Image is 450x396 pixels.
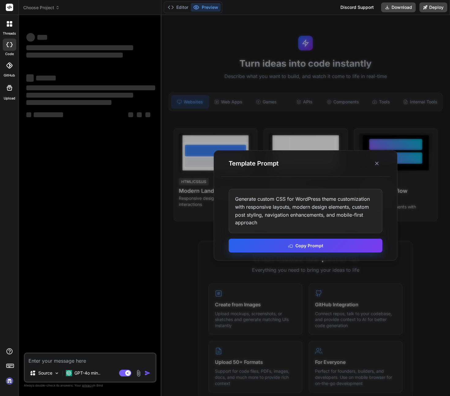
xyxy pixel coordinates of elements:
[145,112,150,117] span: ‌
[24,383,156,388] p: Always double-check its answers. Your in Bind
[191,3,221,12] button: Preview
[419,2,447,12] button: Deploy
[26,112,31,117] span: ‌
[36,76,56,80] span: ‌
[26,100,111,105] span: ‌
[26,74,34,82] span: ‌
[37,35,47,40] span: ‌
[4,73,15,78] label: GitHub
[34,112,63,117] span: ‌
[229,239,382,252] button: Copy Prompt
[229,159,279,168] h3: Template Prompt
[4,96,15,101] label: Upload
[54,371,59,376] img: Pick Models
[26,85,155,90] span: ‌
[381,2,416,12] button: Download
[26,45,133,50] span: ‌
[337,2,377,12] div: Discord Support
[38,370,52,376] p: Source
[74,370,100,376] p: GPT-4o min..
[66,370,72,376] img: GPT-4o mini
[26,53,123,58] span: ‌
[26,33,35,42] span: ‌
[137,112,142,117] span: ‌
[82,383,93,387] span: privacy
[135,370,142,377] img: attachment
[165,3,191,12] button: Editor
[26,93,133,98] span: ‌
[3,31,16,36] label: threads
[128,112,133,117] span: ‌
[23,5,60,11] span: Choose Project
[4,376,15,386] img: signin
[144,370,151,376] img: icon
[5,51,14,57] label: code
[229,189,382,233] div: Generate custom CSS for WordPress theme customization with responsive layouts, modern design elem...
